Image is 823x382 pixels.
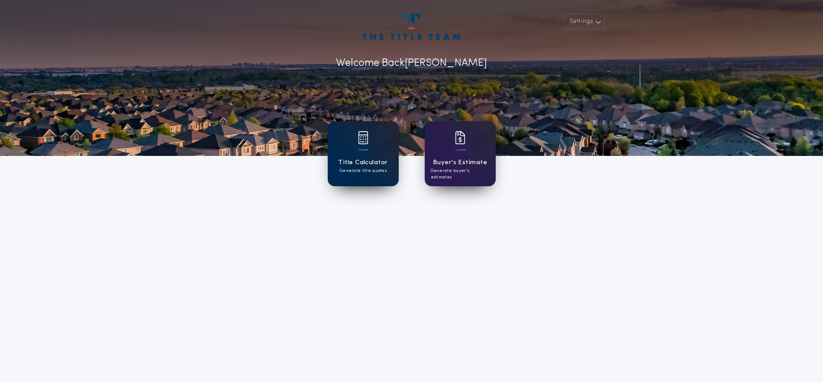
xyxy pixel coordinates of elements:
button: Settings [564,14,605,29]
a: card iconTitle CalculatorGenerate title quotes [328,121,399,186]
img: account-logo [363,14,460,40]
p: Generate buyer's estimates [431,168,490,181]
img: card icon [455,131,465,144]
a: card iconBuyer's EstimateGenerate buyer's estimates [425,121,496,186]
p: Generate title quotes [339,168,387,174]
h1: Buyer's Estimate [433,158,487,168]
p: Welcome Back [PERSON_NAME] [336,55,487,71]
img: card icon [358,131,368,144]
h1: Title Calculator [338,158,387,168]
